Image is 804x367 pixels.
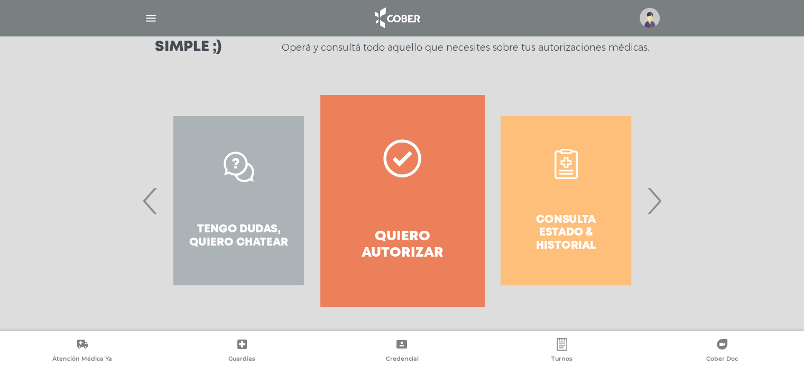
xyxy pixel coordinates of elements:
img: Cober_menu-lines-white.svg [144,12,158,25]
span: Previous [140,172,161,229]
h4: Quiero autorizar [339,229,465,261]
span: Cober Doc [706,355,738,364]
a: Credencial [322,338,482,365]
span: Credencial [385,355,418,364]
p: Operá y consultá todo aquello que necesites sobre tus autorizaciones médicas. [282,41,649,54]
a: Atención Médica Ya [2,338,162,365]
a: Cober Doc [642,338,802,365]
img: logo_cober_home-white.png [369,5,424,31]
a: Turnos [482,338,642,365]
a: Guardias [162,338,322,365]
span: Atención Médica Ya [52,355,112,364]
img: profile-placeholder.svg [640,8,660,28]
h3: Simple ;) [155,40,221,55]
span: Guardias [228,355,255,364]
span: Next [644,172,664,229]
a: Quiero autorizar [320,95,484,306]
span: Turnos [551,355,572,364]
